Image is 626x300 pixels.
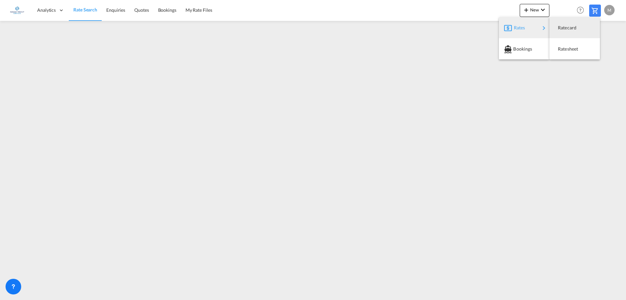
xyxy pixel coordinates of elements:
[504,41,544,57] div: Bookings
[555,20,595,36] div: Ratecard
[558,21,565,34] span: Ratecard
[513,42,520,55] span: Bookings
[558,42,565,55] span: Ratesheet
[555,41,595,57] div: Ratesheet
[499,38,549,59] button: Bookings
[514,21,522,34] span: Rates
[540,24,548,32] md-icon: icon-chevron-right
